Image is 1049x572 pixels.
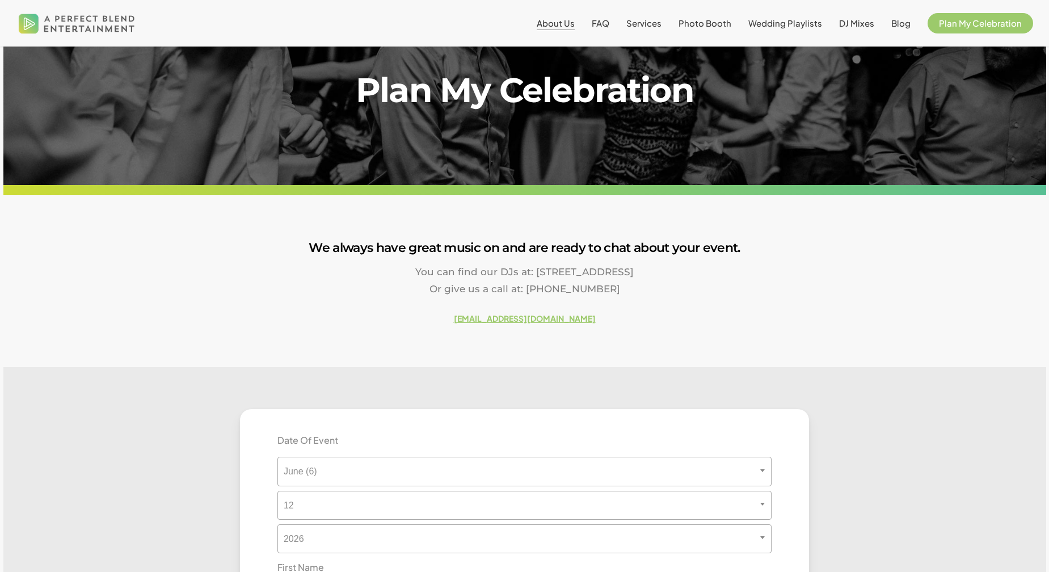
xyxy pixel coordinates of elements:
[928,19,1033,28] a: Plan My Celebration
[592,19,609,28] a: FAQ
[278,466,771,477] span: June (6)
[939,18,1022,28] span: Plan My Celebration
[626,18,662,28] span: Services
[240,73,809,107] h1: Plan My Celebration
[891,19,911,28] a: Blog
[679,19,731,28] a: Photo Booth
[626,19,662,28] a: Services
[278,500,771,511] span: 12
[839,18,874,28] span: DJ Mixes
[277,491,772,520] span: 12
[592,18,609,28] span: FAQ
[679,18,731,28] span: Photo Booth
[277,524,772,553] span: 2026
[278,533,771,544] span: 2026
[277,457,772,486] span: June (6)
[748,18,822,28] span: Wedding Playlists
[3,237,1046,259] h3: We always have great music on and are ready to chat about your event.
[269,434,347,447] label: Date Of Event
[415,266,634,277] span: You can find our DJs at: [STREET_ADDRESS]
[454,313,596,323] a: [EMAIL_ADDRESS][DOMAIN_NAME]
[537,19,575,28] a: About Us
[891,18,911,28] span: Blog
[748,19,822,28] a: Wedding Playlists
[429,283,620,295] span: Or give us a call at: [PHONE_NUMBER]
[537,18,575,28] span: About Us
[839,19,874,28] a: DJ Mixes
[16,5,138,42] img: A Perfect Blend Entertainment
